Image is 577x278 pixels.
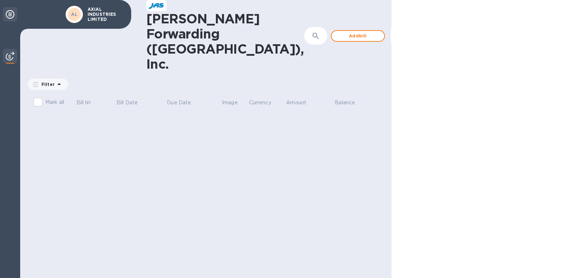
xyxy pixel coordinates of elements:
[249,99,271,106] p: Currency
[335,99,355,106] p: Balance
[286,99,316,106] span: Amount
[167,99,191,106] p: Due Date
[39,81,55,87] p: Filter
[76,99,101,106] span: Bill №
[222,99,238,106] p: Image
[45,99,64,106] p: Mark all
[167,99,200,106] span: Due Date
[331,30,385,42] button: Addbill
[116,99,138,106] p: Bill Date
[116,99,147,106] span: Bill Date
[71,12,77,17] b: AL
[335,99,364,106] span: Balance
[286,99,306,106] p: Amount
[88,7,124,22] p: AXIAL INDUSTRIES LIMITED
[146,11,304,72] h1: [PERSON_NAME] Forwarding ([GEOGRAPHIC_DATA]), Inc.
[76,99,91,106] p: Bill №
[337,32,378,40] span: Add bill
